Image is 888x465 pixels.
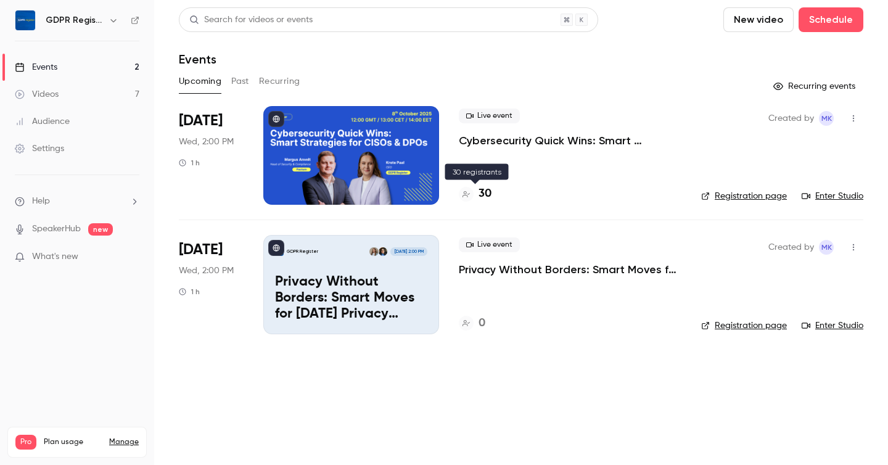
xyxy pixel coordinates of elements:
[768,76,863,96] button: Recurring events
[821,111,832,126] span: MK
[263,235,439,334] a: Privacy Without Borders: Smart Moves for Today’s Privacy LeadersGDPR RegisterAakritee TiwariKrete...
[369,247,378,256] img: Krete Paal
[179,136,234,148] span: Wed, 2:00 PM
[701,190,787,202] a: Registration page
[179,72,221,91] button: Upcoming
[768,111,814,126] span: Created by
[179,287,200,297] div: 1 h
[231,72,249,91] button: Past
[44,437,102,447] span: Plan usage
[109,437,139,447] a: Manage
[88,223,113,236] span: new
[821,240,832,255] span: MK
[32,223,81,236] a: SpeakerHub
[768,240,814,255] span: Created by
[179,158,200,168] div: 1 h
[259,72,300,91] button: Recurring
[15,195,139,208] li: help-dropdown-opener
[46,14,104,27] h6: GDPR Register
[179,265,234,277] span: Wed, 2:00 PM
[459,262,681,277] a: Privacy Without Borders: Smart Moves for [DATE] Privacy Leaders
[390,247,427,256] span: [DATE] 2:00 PM
[179,106,244,205] div: Oct 8 Wed, 2:00 PM (Europe/Tallinn)
[32,195,50,208] span: Help
[799,7,863,32] button: Schedule
[479,186,491,202] h4: 30
[379,247,387,256] img: Aakritee Tiwari
[179,235,244,334] div: Oct 22 Wed, 2:00 PM (Europe/Tallinn)
[802,319,863,332] a: Enter Studio
[179,52,216,67] h1: Events
[459,109,520,123] span: Live event
[459,186,491,202] a: 30
[723,7,794,32] button: New video
[15,115,70,128] div: Audience
[179,240,223,260] span: [DATE]
[287,249,318,255] p: GDPR Register
[15,10,35,30] img: GDPR Register
[459,237,520,252] span: Live event
[15,142,64,155] div: Settings
[179,111,223,131] span: [DATE]
[819,240,834,255] span: Marit Kesa
[479,315,485,332] h4: 0
[701,319,787,332] a: Registration page
[32,250,78,263] span: What's new
[15,61,57,73] div: Events
[189,14,313,27] div: Search for videos or events
[15,88,59,101] div: Videos
[819,111,834,126] span: Marit Kesa
[459,133,681,148] a: Cybersecurity Quick Wins: Smart Strategies for CISOs & DPOs
[15,435,36,450] span: Pro
[802,190,863,202] a: Enter Studio
[459,315,485,332] a: 0
[275,274,427,322] p: Privacy Without Borders: Smart Moves for [DATE] Privacy Leaders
